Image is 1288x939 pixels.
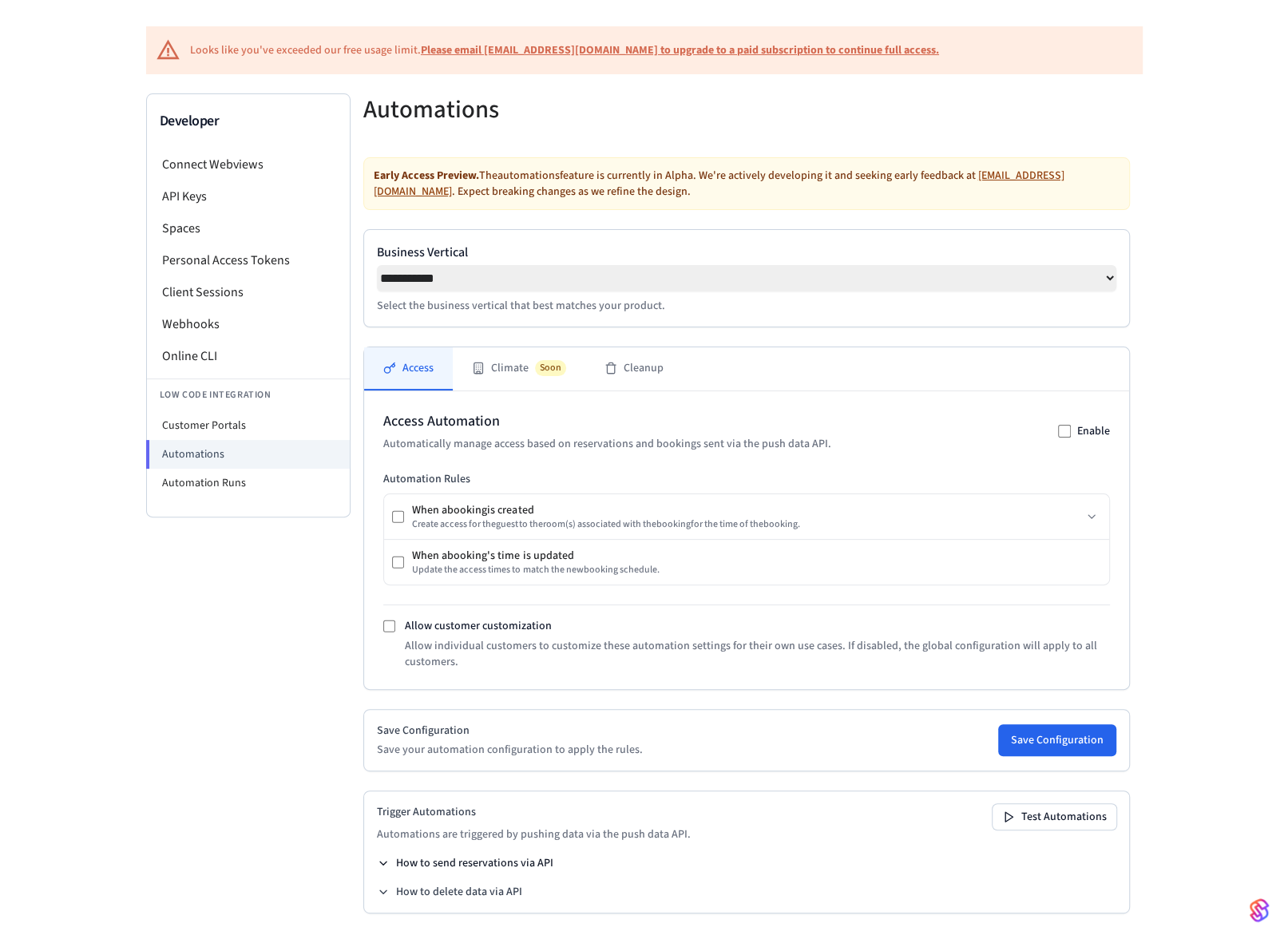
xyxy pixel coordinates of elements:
h5: Automations [363,93,737,126]
label: Business Vertical [377,243,1116,262]
div: Update the access times to match the new booking schedule. [412,564,659,576]
button: Access [364,347,453,390]
li: Low Code Integration [147,378,350,411]
li: Customer Portals [147,411,350,440]
p: Save your automation configuration to apply the rules. [377,742,643,758]
div: When a booking 's time is updated [412,548,659,564]
li: Automation Runs [147,469,350,497]
div: Looks like you've exceeded our free usage limit. [190,42,939,59]
li: Connect Webviews [147,149,350,180]
button: How to delete data via API [377,884,522,900]
button: Cleanup [585,347,683,390]
p: Select the business vertical that best matches your product. [377,298,1116,314]
div: The automations feature is currently in Alpha. We're actively developing it and seeking early fee... [363,157,1130,210]
li: Client Sessions [147,276,350,308]
img: SeamLogoGradient.69752ec5.svg [1250,897,1269,923]
h3: Developer [160,110,337,133]
div: When a booking is created [412,502,799,518]
div: Create access for the guest to the room (s) associated with the booking for the time of the booki... [412,518,799,531]
li: Online CLI [147,340,350,372]
span: Soon [535,360,566,376]
h2: Access Automation [383,410,831,433]
p: Automations are triggered by pushing data via the push data API. [377,826,691,842]
li: Webhooks [147,308,350,340]
p: Allow individual customers to customize these automation settings for their own use cases. If dis... [405,638,1110,670]
p: Automatically manage access based on reservations and bookings sent via the push data API. [383,436,831,452]
strong: Early Access Preview. [374,168,479,184]
label: Enable [1077,423,1110,439]
h2: Trigger Automations [377,804,691,820]
li: Spaces [147,212,350,244]
li: Personal Access Tokens [147,244,350,276]
a: Please email [EMAIL_ADDRESS][DOMAIN_NAME] to upgrade to a paid subscription to continue full access. [421,42,939,58]
label: Allow customer customization [405,618,552,634]
h2: Save Configuration [377,723,643,739]
button: How to send reservations via API [377,855,553,871]
button: Save Configuration [998,724,1116,756]
a: [EMAIL_ADDRESS][DOMAIN_NAME] [374,168,1064,200]
li: Automations [146,440,350,469]
li: API Keys [147,180,350,212]
h3: Automation Rules [383,471,1110,487]
button: ClimateSoon [453,347,585,390]
button: Test Automations [993,804,1116,830]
